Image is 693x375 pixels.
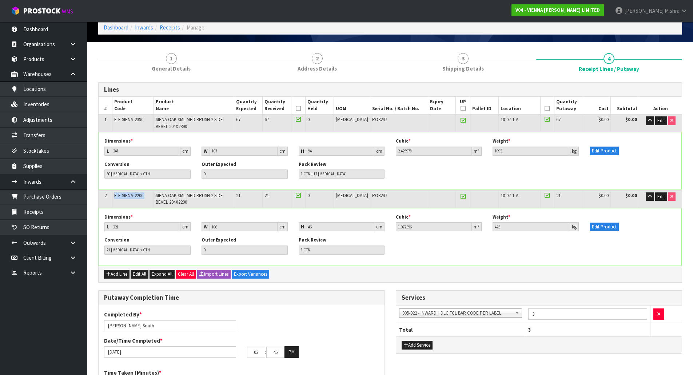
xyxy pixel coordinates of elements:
[264,192,269,199] span: 21
[210,222,278,231] input: Width
[493,214,510,220] label: Weight
[104,346,236,358] input: Date/Time completed
[62,8,73,15] small: WMS
[307,116,310,123] span: 0
[570,147,579,156] div: kg
[202,169,288,179] input: Outer Expected
[657,194,665,200] span: Edit
[624,7,664,14] span: [PERSON_NAME]
[528,326,531,333] span: 3
[472,222,482,231] div: m³
[247,347,265,358] input: HH
[625,192,637,199] strong: $0.00
[590,223,619,231] button: Edit Product
[197,270,231,279] button: Import Lines
[154,97,234,114] th: Product Name
[278,222,288,231] div: cm
[278,147,288,156] div: cm
[374,222,385,231] div: cm
[299,169,385,179] input: Pack Review
[236,116,240,123] span: 67
[556,192,561,199] span: 21
[232,270,269,279] button: Export Variances
[104,246,191,255] input: Conversion
[579,65,639,73] span: Receipt Lines / Putaway
[515,7,600,13] strong: V04 - VIENNA [PERSON_NAME] LIMITED
[556,116,561,123] span: 67
[306,222,375,231] input: Height
[104,192,107,199] span: 2
[180,222,191,231] div: cm
[657,117,665,124] span: Edit
[152,271,172,277] span: Expand All
[334,97,370,114] th: UOM
[236,192,240,199] span: 21
[264,116,269,123] span: 67
[176,270,196,279] button: Clear All
[104,138,133,144] label: Dimensions
[312,53,323,64] span: 2
[396,222,472,231] input: Cubic
[99,97,112,114] th: #
[204,148,208,154] strong: W
[570,222,579,231] div: kg
[499,97,540,114] th: Location
[156,192,223,205] span: SIENA OAK XML MED BRUSH 2 SIDE BEVEL 204X2200
[131,270,148,279] button: Edit All
[112,97,154,114] th: Product Code
[114,116,143,123] span: E-F-SIENA-2390
[472,147,482,156] div: m³
[590,147,619,155] button: Edit Product
[501,192,518,199] span: 10-07-1-A
[104,311,142,318] label: Completed By
[11,6,20,15] img: cube-alt.png
[104,161,130,168] label: Conversion
[265,346,266,358] td: :
[470,97,498,114] th: Pallet ID
[298,65,337,72] span: Address Details
[458,53,469,64] span: 3
[493,222,570,231] input: Weight
[625,116,637,123] strong: $0.00
[442,65,484,72] span: Shipping Details
[396,147,472,156] input: Cubic
[299,246,385,255] input: Pack Review
[402,309,512,318] span: 005-022 - INWARD HDLG FCL BAR CODE PER LABEL
[396,214,411,220] label: Cubic
[301,148,304,154] strong: H
[655,192,667,201] button: Edit
[428,97,456,114] th: Expiry Date
[263,97,291,114] th: Quantity Received
[234,97,263,114] th: Quantity Expected
[370,97,428,114] th: Serial No. / Batch No.
[610,97,639,114] th: Subtotal
[372,192,387,199] span: PO3247
[180,147,191,156] div: cm
[104,169,191,179] input: Conversion
[396,323,525,337] th: Total
[111,147,180,156] input: Length
[554,97,583,114] th: Quantity Putaway
[598,192,609,199] span: $0.00
[107,224,109,230] strong: L
[202,246,288,255] input: Outer Expected
[150,270,175,279] button: Expand All
[402,294,677,301] h3: Services
[152,65,191,72] span: General Details
[396,138,411,144] label: Cubic
[493,138,510,144] label: Weight
[372,116,387,123] span: PO3247
[501,116,518,123] span: 10-07-1-A
[156,116,223,129] span: SIENA OAK XML MED BRUSH 2 SIDE BEVEL 204X2390
[639,97,682,114] th: Action
[306,147,375,156] input: Height
[301,224,304,230] strong: H
[104,116,107,123] span: 1
[204,224,208,230] strong: W
[493,147,570,156] input: Weight
[202,237,236,243] label: Outer Expected
[402,341,433,350] button: Add Service
[104,270,130,279] button: Add Line
[114,192,143,199] span: E-F-SIENA-2200
[604,53,614,64] span: 4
